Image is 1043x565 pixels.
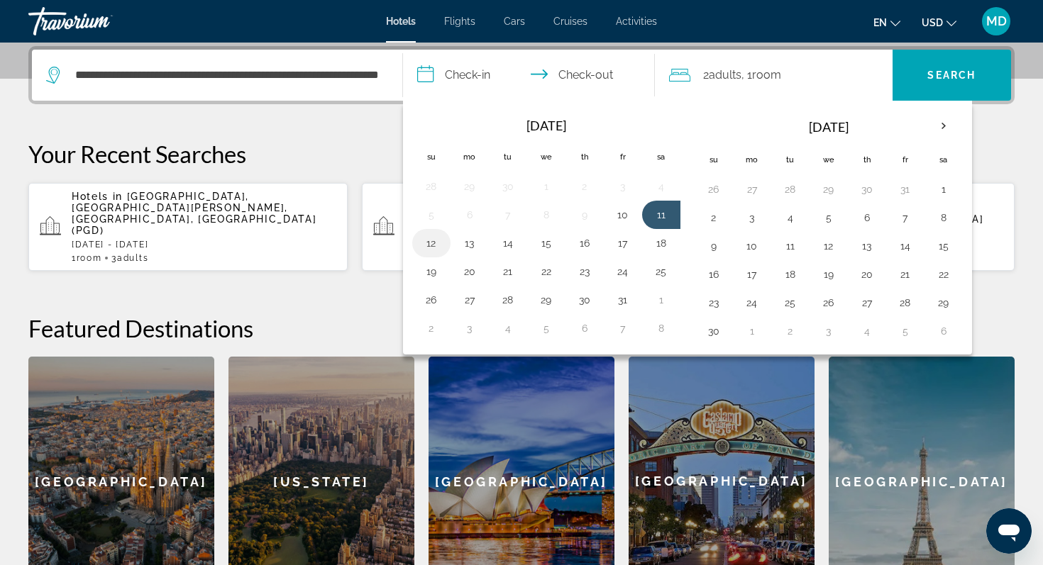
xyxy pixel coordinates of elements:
[741,65,781,85] span: , 1
[458,290,481,310] button: Day 27
[702,236,725,256] button: Day 9
[612,233,634,253] button: Day 17
[702,264,725,284] button: Day 16
[458,318,481,338] button: Day 3
[72,191,316,236] span: [GEOGRAPHIC_DATA], [GEOGRAPHIC_DATA][PERSON_NAME], [GEOGRAPHIC_DATA], [GEOGRAPHIC_DATA] (PGD)
[932,293,955,313] button: Day 29
[702,321,725,341] button: Day 30
[925,110,963,142] button: Next month
[504,16,525,27] a: Cars
[497,318,519,338] button: Day 4
[573,262,596,281] button: Day 23
[28,314,1015,342] h2: Featured Destinations
[817,236,840,256] button: Day 12
[362,182,681,272] button: Hotels in [GEOGRAPHIC_DATA], [GEOGRAPHIC_DATA][PERSON_NAME], [GEOGRAPHIC_DATA], [GEOGRAPHIC_DATA]...
[497,177,519,196] button: Day 30
[420,177,443,196] button: Day 28
[817,264,840,284] button: Day 19
[573,205,596,225] button: Day 9
[612,318,634,338] button: Day 7
[741,321,763,341] button: Day 1
[72,240,336,250] p: [DATE] - [DATE]
[451,110,642,141] th: [DATE]
[702,293,725,313] button: Day 23
[922,17,943,28] span: USD
[752,68,781,82] span: Room
[535,205,558,225] button: Day 8
[779,293,802,313] button: Day 25
[703,65,741,85] span: 2
[553,16,587,27] span: Cruises
[612,177,634,196] button: Day 3
[612,262,634,281] button: Day 24
[497,290,519,310] button: Day 28
[458,233,481,253] button: Day 13
[978,6,1015,36] button: User Menu
[894,321,917,341] button: Day 5
[741,293,763,313] button: Day 24
[817,293,840,313] button: Day 26
[420,205,443,225] button: Day 5
[420,262,443,281] button: Day 19
[927,69,976,81] span: Search
[535,233,558,253] button: Day 15
[856,236,878,256] button: Day 13
[650,318,673,338] button: Day 8
[28,3,170,40] a: Travorium
[650,205,673,225] button: Day 11
[612,290,634,310] button: Day 31
[650,290,673,310] button: Day 1
[72,191,123,202] span: Hotels in
[986,508,1032,554] iframe: Button to launch messaging window
[420,233,443,253] button: Day 12
[932,321,955,341] button: Day 6
[111,253,148,263] span: 3
[535,262,558,281] button: Day 22
[779,179,802,199] button: Day 28
[458,177,481,196] button: Day 29
[741,179,763,199] button: Day 27
[573,318,596,338] button: Day 6
[893,50,1012,101] button: Search
[856,321,878,341] button: Day 4
[74,65,381,86] input: Search hotel destination
[894,179,917,199] button: Day 31
[535,318,558,338] button: Day 5
[702,208,725,228] button: Day 2
[497,233,519,253] button: Day 14
[709,68,741,82] span: Adults
[986,14,1007,28] span: MD
[28,140,1015,168] p: Your Recent Searches
[779,236,802,256] button: Day 11
[894,293,917,313] button: Day 28
[932,236,955,256] button: Day 15
[32,50,1011,101] div: Search widget
[894,264,917,284] button: Day 21
[741,236,763,256] button: Day 10
[535,290,558,310] button: Day 29
[655,50,893,101] button: Travelers: 2 adults, 0 children
[117,253,148,263] span: Adults
[386,16,416,27] a: Hotels
[616,16,657,27] a: Activities
[922,12,956,33] button: Change currency
[403,50,655,101] button: Select check in and out date
[741,264,763,284] button: Day 17
[458,262,481,281] button: Day 20
[612,205,634,225] button: Day 10
[497,262,519,281] button: Day 21
[695,110,963,345] table: Right calendar grid
[77,253,102,263] span: Room
[894,208,917,228] button: Day 7
[535,177,558,196] button: Day 1
[444,16,475,27] a: Flights
[72,253,101,263] span: 1
[420,318,443,338] button: Day 2
[932,179,955,199] button: Day 1
[779,321,802,341] button: Day 2
[420,290,443,310] button: Day 26
[779,264,802,284] button: Day 18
